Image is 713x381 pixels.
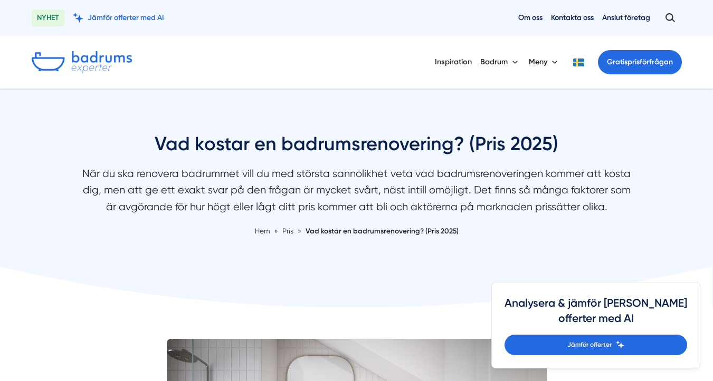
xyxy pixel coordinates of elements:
a: Om oss [518,13,543,23]
span: Gratis [607,57,628,66]
h4: Analysera & jämför [PERSON_NAME] offerter med AI [505,295,687,335]
img: Badrumsexperter.se logotyp [32,51,132,73]
a: Vad kostar en badrumsrenovering? (Pris 2025) [306,227,459,235]
span: Jämför offerter [567,340,612,350]
a: Anslut företag [602,13,650,23]
a: Inspiration [435,48,472,75]
button: Öppna sök [659,8,682,27]
a: Gratisprisförfrågan [598,50,682,74]
h1: Vad kostar en badrumsrenovering? (Pris 2025) [77,131,636,165]
span: NYHET [32,9,64,26]
a: Pris [282,227,295,235]
span: Pris [282,227,293,235]
nav: Breadcrumb [77,226,636,237]
p: När du ska renovera badrummet vill du med största sannolikhet veta vad badrumsrenoveringen kommer... [77,165,636,220]
span: Jämför offerter med AI [88,13,164,23]
a: Jämför offerter [505,335,687,355]
button: Meny [529,48,560,76]
a: Hem [255,227,270,235]
span: » [274,226,278,237]
button: Badrum [480,48,520,76]
a: Jämför offerter med AI [73,13,164,23]
a: Kontakta oss [551,13,594,23]
span: » [298,226,301,237]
